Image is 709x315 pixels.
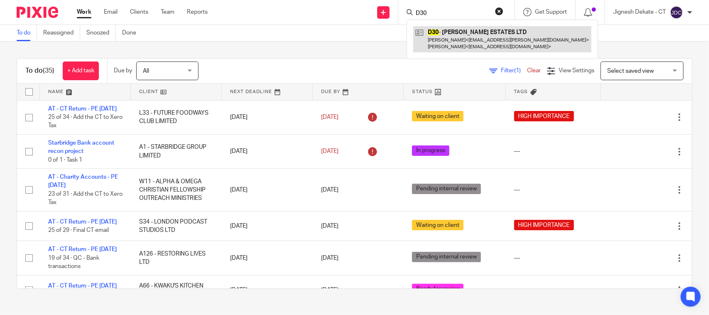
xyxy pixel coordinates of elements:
[415,10,490,17] input: Search
[131,169,222,212] td: W11 - ALPHA & OMEGA CHRISTIAN FELLOWSHIP OUTREACH MINISTRIES
[104,8,118,16] a: Email
[114,66,132,75] p: Due by
[77,8,91,16] a: Work
[122,25,142,41] a: Done
[321,287,339,293] span: [DATE]
[514,254,593,262] div: ---
[501,68,527,74] span: Filter
[131,100,222,134] td: L33 - FUTURE FOODWAYS CLUB LIMITED
[222,241,313,275] td: [DATE]
[670,6,683,19] img: svg%3E
[412,284,464,294] span: Ready for review
[514,220,574,230] span: HIGH IMPORTANCE
[412,145,449,156] span: In progress
[321,255,339,261] span: [DATE]
[48,283,117,289] a: AT - CT Return - PE [DATE]
[514,111,574,121] span: HIGH IMPORTANCE
[607,68,654,74] span: Select saved view
[131,275,222,305] td: A66 - KWAKU'S KITCHEN LTD
[613,8,666,16] p: Jignesh Dekate - CT
[222,275,313,305] td: [DATE]
[48,140,114,154] a: Starbridge Bank account recon project
[48,227,109,233] span: 25 of 29 · Final CT email
[222,100,313,134] td: [DATE]
[48,106,117,112] a: AT - CT Return - PE [DATE]
[131,134,222,168] td: A1 - STARBRIDGE GROUP LIMITED
[222,134,313,168] td: [DATE]
[17,7,58,18] img: Pixie
[321,223,339,229] span: [DATE]
[48,191,123,206] span: 23 of 31 · Add the CT to Xero Tax
[514,68,521,74] span: (1)
[43,25,80,41] a: Reassigned
[143,68,149,74] span: All
[412,252,481,262] span: Pending internal review
[43,67,54,74] span: (35)
[412,184,481,194] span: Pending internal review
[131,241,222,275] td: A126 - RESTORING LIVES LTD
[495,7,503,15] button: Clear
[321,114,339,120] span: [DATE]
[514,186,593,194] div: ---
[222,211,313,241] td: [DATE]
[48,219,117,225] a: AT - CT Return - PE [DATE]
[412,111,464,121] span: Waiting on client
[514,89,528,94] span: Tags
[48,246,117,252] a: AT - CT Return - PE [DATE]
[63,62,99,80] a: + Add task
[48,174,118,188] a: AT - Charity Accounts - PE [DATE]
[25,66,54,75] h1: To do
[48,114,123,129] span: 25 of 34 · Add the CT to Xero Tax
[48,157,82,163] span: 0 of 1 · Task 1
[130,8,148,16] a: Clients
[321,187,339,193] span: [DATE]
[161,8,174,16] a: Team
[412,220,464,230] span: Waiting on client
[131,211,222,241] td: S34 - LONDON PODCAST STUDIOS LTD
[527,68,541,74] a: Clear
[48,255,99,270] span: 19 of 34 · QC - Bank transactions
[17,25,37,41] a: To do
[535,9,567,15] span: Get Support
[187,8,208,16] a: Reports
[321,148,339,154] span: [DATE]
[222,169,313,212] td: [DATE]
[86,25,116,41] a: Snoozed
[559,68,594,74] span: View Settings
[514,147,593,155] div: ---
[514,286,593,294] div: ---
